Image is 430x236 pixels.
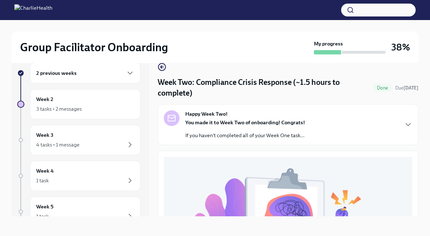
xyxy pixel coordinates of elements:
div: 1 task [36,177,49,184]
h3: 38% [391,41,410,54]
h6: Week 4 [36,167,54,175]
img: CharlieHealth [14,4,52,16]
a: Week 23 tasks • 2 messages [17,89,140,119]
strong: Happy Week Two! [185,110,228,117]
h6: Week 2 [36,95,53,103]
a: Week 51 task [17,197,140,227]
div: 3 tasks • 2 messages [36,105,82,112]
a: Week 41 task [17,161,140,191]
div: 1 task [36,213,49,220]
h6: Week 3 [36,131,53,139]
div: 2 previous weeks [30,63,140,83]
strong: My progress [314,40,343,47]
span: September 8th, 2025 10:00 [395,85,419,91]
h4: Week Two: Compliance Crisis Response (~1.5 hours to complete) [158,77,370,98]
h6: Week 5 [36,203,53,211]
div: 4 tasks • 1 message [36,141,80,148]
a: Week 34 tasks • 1 message [17,125,140,155]
h2: Group Facilitator Onboarding [20,40,168,54]
strong: You made it to Week Two of onboarding! Congrats! [185,119,305,126]
span: Done [373,85,392,91]
h6: 2 previous weeks [36,69,77,77]
strong: [DATE] [403,85,419,91]
p: If you haven't completed all of your Week One task... [185,132,305,139]
span: Due [395,85,419,91]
